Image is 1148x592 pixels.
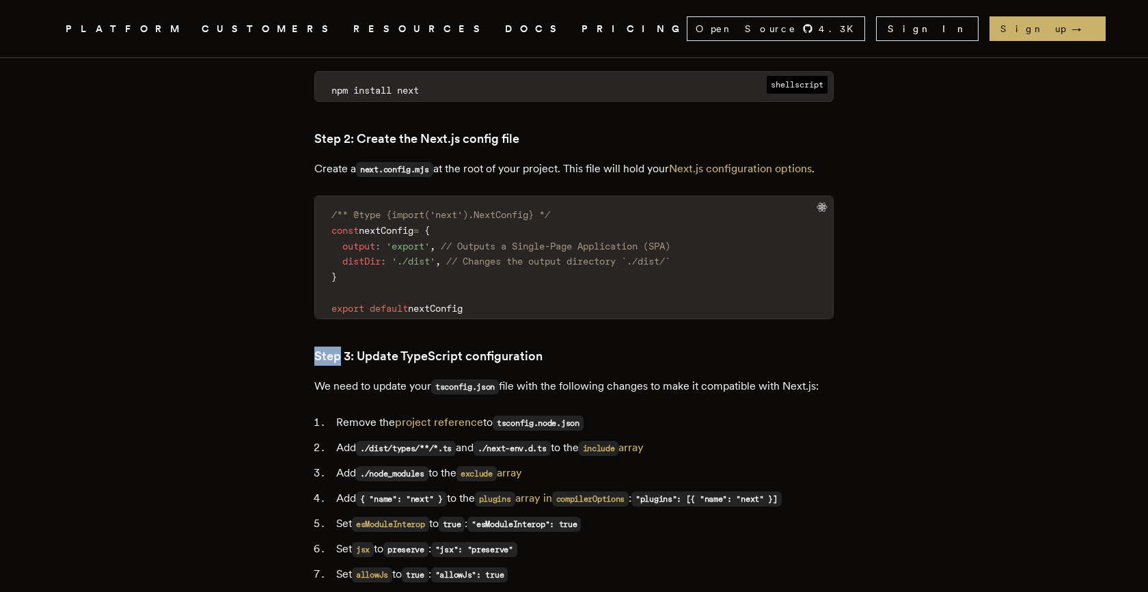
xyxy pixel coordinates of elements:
code: allowJs [352,567,392,582]
span: npm install next [331,85,419,96]
button: RESOURCES [353,21,489,38]
code: exclude [456,466,497,481]
a: CUSTOMERS [202,21,337,38]
a: project reference [395,416,483,429]
li: Add to the : [332,489,834,509]
span: Open Source [696,22,797,36]
code: "allowJs": true [431,567,508,582]
code: ./node_modules [356,466,428,481]
code: plugins [475,492,515,507]
li: Set to : [332,539,834,559]
a: esModuleInterop [352,517,429,530]
code: jsx [352,542,374,557]
button: PLATFORM [66,21,185,38]
span: output [342,241,375,252]
span: shellscript [767,76,828,94]
a: PRICING [582,21,687,38]
code: true [402,567,428,582]
code: { "name": "next" } [356,492,447,507]
code: "plugins": [{ "name": "next" }] [631,492,782,507]
span: nextConfig [408,303,463,314]
code: tsconfig.node.json [493,416,584,431]
code: include [579,441,619,456]
code: esModuleInterop [352,517,429,532]
li: Set to : [332,514,834,534]
a: Next.js configuration options [669,162,812,175]
code: tsconfig.json [431,379,499,394]
span: , [435,256,441,267]
span: nextConfig [359,225,413,236]
a: jsx [352,542,374,555]
code: ./dist/types/**/*.ts [356,441,456,456]
span: // Changes the output directory `./dist/` [446,256,670,267]
span: 4.3 K [819,22,862,36]
span: , [430,241,435,252]
code: "jsx": "preserve" [431,542,517,557]
a: Sign In [876,16,979,41]
span: : [375,241,381,252]
code: next.config.mjs [356,162,433,177]
span: './dist' [392,256,435,267]
a: Sign up [989,16,1106,41]
li: Set to : [332,565,834,584]
a: pluginsarray incompilerOptions [475,492,629,504]
h3: Step 2: Create the Next.js config file [314,129,834,148]
code: "esModuleInterop": true [467,517,581,532]
span: /** @type {import('next').NextConfig} */ [331,209,550,220]
span: → [1071,22,1095,36]
span: } [331,271,337,282]
p: Create a at the root of your project. This file will hold your . [314,159,834,179]
a: allowJs [352,567,392,580]
a: DOCS [505,21,565,38]
a: excludearray [456,466,522,479]
span: { [424,225,430,236]
a: includearray [579,441,644,454]
span: 'export' [386,241,430,252]
code: true [439,517,465,532]
li: Add and to the [332,438,834,458]
span: : [381,256,386,267]
code: preserve [383,542,428,557]
span: distDir [342,256,381,267]
code: compilerOptions [552,492,629,507]
span: // Outputs a Single-Page Application (SPA) [441,241,670,252]
code: ./next-env.d.ts [474,441,551,456]
span: export [331,303,364,314]
span: const [331,225,359,236]
li: Add to the [332,463,834,483]
span: default [370,303,408,314]
p: We need to update your file with the following changes to make it compatible with Next.js: [314,377,834,396]
li: Remove the to [332,413,834,433]
h3: Step 3: Update TypeScript configuration [314,347,834,366]
span: = [413,225,419,236]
